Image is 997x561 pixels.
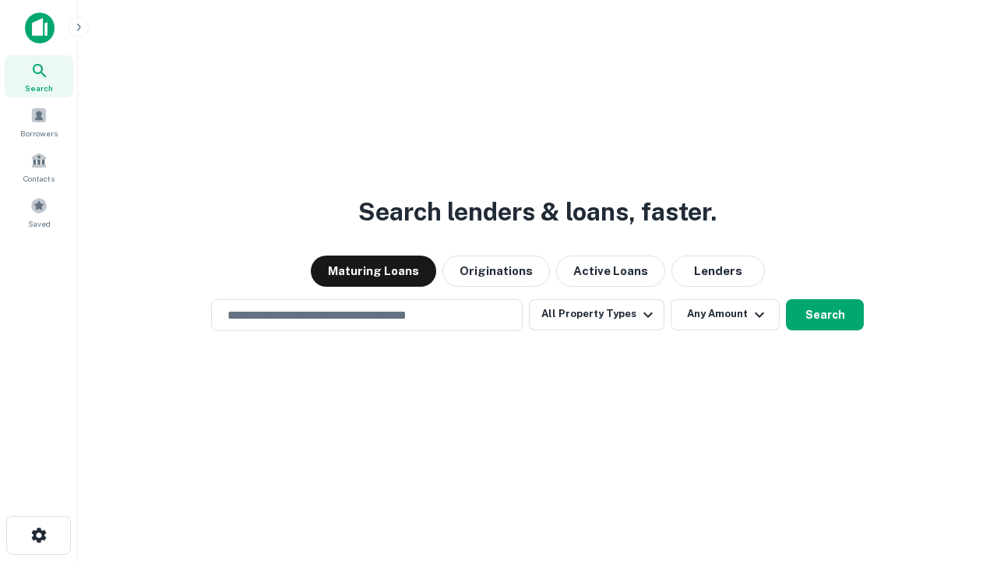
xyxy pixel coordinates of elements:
[20,127,58,139] span: Borrowers
[529,299,664,330] button: All Property Types
[25,82,53,94] span: Search
[786,299,864,330] button: Search
[5,191,73,233] a: Saved
[28,217,51,230] span: Saved
[358,193,717,231] h3: Search lenders & loans, faster.
[311,256,436,287] button: Maturing Loans
[23,172,55,185] span: Contacts
[442,256,550,287] button: Originations
[556,256,665,287] button: Active Loans
[25,12,55,44] img: capitalize-icon.png
[5,101,73,143] a: Borrowers
[919,436,997,511] iframe: Chat Widget
[5,55,73,97] a: Search
[5,146,73,188] a: Contacts
[671,256,765,287] button: Lenders
[671,299,780,330] button: Any Amount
